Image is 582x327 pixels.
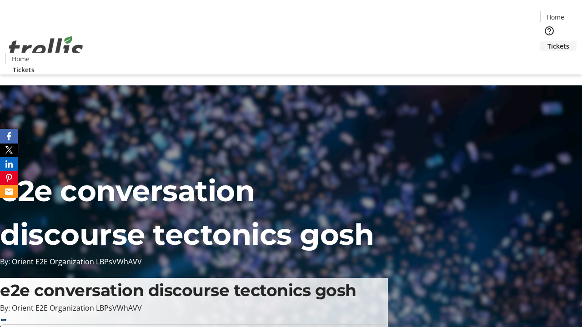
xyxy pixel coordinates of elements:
[5,65,42,74] a: Tickets
[5,26,86,71] img: Orient E2E Organization LBPsVWhAVV's Logo
[547,41,569,51] span: Tickets
[540,41,577,51] a: Tickets
[540,51,558,69] button: Cart
[13,65,35,74] span: Tickets
[6,54,35,64] a: Home
[540,22,558,40] button: Help
[541,12,570,22] a: Home
[547,12,564,22] span: Home
[12,54,30,64] span: Home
